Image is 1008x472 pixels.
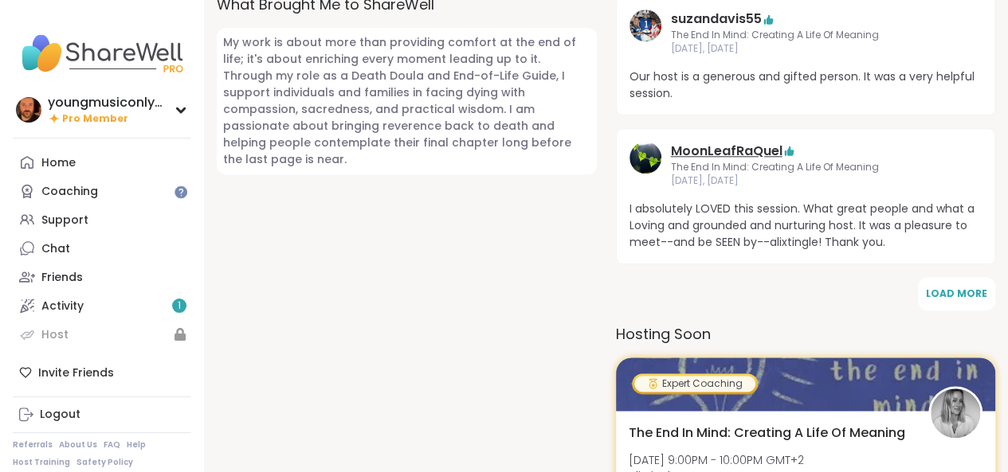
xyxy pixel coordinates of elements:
[76,457,133,468] a: Safety Policy
[41,327,69,343] div: Host
[175,185,187,198] iframe: Spotlight
[918,277,995,310] button: Load More
[13,25,190,81] img: ShareWell Nav Logo
[630,201,983,251] span: I absolutely LOVED this session. What great people and what a Loving and grounded and nurturing h...
[41,241,70,257] div: Chat
[41,155,76,171] div: Home
[13,148,190,177] a: Home
[630,10,661,56] a: suzandavis55
[13,358,190,387] div: Invite Friends
[13,439,53,451] a: Referrals
[16,97,41,123] img: youngmusiconlypage
[127,439,146,451] a: Help
[13,457,70,468] a: Host Training
[13,263,190,291] a: Friends
[671,42,941,56] span: [DATE], [DATE]
[630,142,661,188] a: MoonLeafRaQuel
[926,287,987,300] span: Load More
[104,439,120,451] a: FAQ
[41,184,98,200] div: Coaching
[41,270,83,286] div: Friends
[13,320,190,349] a: Host
[13,205,190,234] a: Support
[48,94,167,111] div: youngmusiconlypage
[59,439,97,451] a: About Us
[217,28,597,174] span: My work is about more than providing comfort at the end of life; it's about enriching every momen...
[41,213,88,228] div: Support
[671,174,941,188] span: [DATE], [DATE]
[931,388,980,438] img: alixtingle
[634,376,755,392] div: Expert Coaching
[13,234,190,263] a: Chat
[630,10,661,41] img: suzandavis55
[629,423,905,443] span: The End In Mind: Creating A Life Of Meaning
[671,29,941,42] span: The End In Mind: Creating A Life Of Meaning
[630,68,983,102] span: Our host is a generous and gifted person. It was a very helpful session.
[671,161,941,174] span: The End In Mind: Creating A Life Of Meaning
[62,112,128,126] span: Pro Member
[13,177,190,205] a: Coaching
[629,452,804,468] span: [DATE] 9:00PM - 10:00PM GMT+2
[40,407,80,423] div: Logout
[13,291,190,320] a: Activity1
[671,142,782,161] a: MoonLeafRaQuel
[178,299,181,313] span: 1
[671,10,762,29] a: suzandavis55
[13,400,190,429] a: Logout
[616,323,996,345] h3: Hosting Soon
[630,142,661,174] img: MoonLeafRaQuel
[41,298,84,314] div: Activity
